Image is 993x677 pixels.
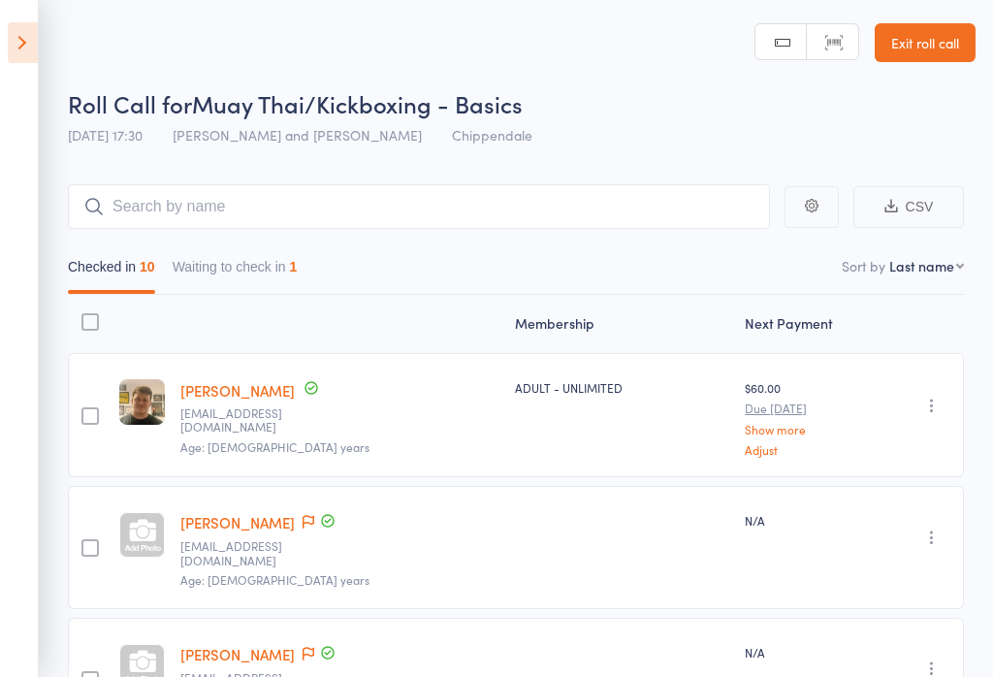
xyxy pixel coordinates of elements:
[745,512,864,529] div: N/A
[515,379,730,396] div: ADULT - UNLIMITED
[140,259,155,274] div: 10
[737,304,872,344] div: Next Payment
[745,443,864,456] a: Adjust
[842,256,885,275] label: Sort by
[853,186,964,228] button: CSV
[68,184,770,229] input: Search by name
[745,379,864,456] div: $60.00
[180,406,306,435] small: harrisonbastian@live.fr
[180,380,295,401] a: [PERSON_NAME]
[119,379,165,425] img: image1754900063.png
[173,125,422,145] span: [PERSON_NAME] and [PERSON_NAME]
[180,512,295,532] a: [PERSON_NAME]
[452,125,532,145] span: Chippendale
[180,571,369,588] span: Age: [DEMOGRAPHIC_DATA] years
[173,249,298,294] button: Waiting to check in1
[68,87,192,119] span: Roll Call for
[745,402,864,415] small: Due [DATE]
[192,87,523,119] span: Muay Thai/Kickboxing - Basics
[180,438,369,455] span: Age: [DEMOGRAPHIC_DATA] years
[745,644,864,661] div: N/A
[875,23,976,62] a: Exit roll call
[180,644,295,664] a: [PERSON_NAME]
[889,256,954,275] div: Last name
[745,423,864,435] a: Show more
[180,539,306,567] small: Katycao27@gmail.com
[290,259,298,274] div: 1
[68,125,143,145] span: [DATE] 17:30
[507,304,738,344] div: Membership
[68,249,155,294] button: Checked in10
